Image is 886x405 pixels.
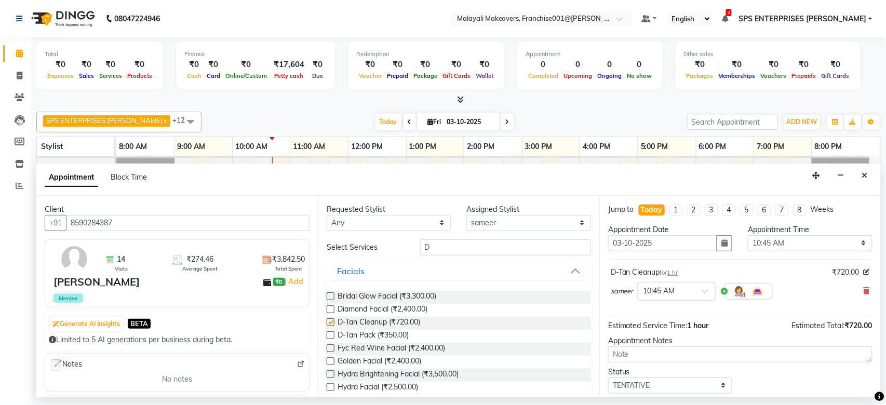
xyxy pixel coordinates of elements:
[233,139,270,154] a: 10:00 AM
[611,286,634,296] span: sameer
[272,72,306,79] span: Petty cash
[411,59,440,71] div: ₹0
[45,50,155,59] div: Total
[624,59,654,71] div: 0
[638,139,671,154] a: 5:00 PM
[223,72,270,79] span: Online/Custom
[608,224,732,235] div: Appointment Date
[792,321,845,330] span: Estimated Total:
[687,204,701,216] li: 2
[857,168,872,184] button: Close
[338,343,445,356] span: Fyc Red Wine Facial (₹2,400.00)
[608,321,688,330] span: Estimated Service Time:
[66,215,310,231] input: Search by Name/Mobile/Email/Code
[356,59,384,71] div: ₹0
[50,317,123,331] button: Generate AI Insights
[789,72,819,79] span: Prepaids
[425,118,444,126] span: Fri
[687,114,778,130] input: Search Appointment
[411,72,440,79] span: Package
[608,235,717,251] input: yyyy-mm-dd
[45,72,76,79] span: Expenses
[331,262,587,280] button: Facials
[684,72,716,79] span: Packages
[53,274,140,290] div: [PERSON_NAME]
[338,356,421,369] span: Golden Facial (₹2,400.00)
[775,204,789,216] li: 7
[184,50,327,59] div: Finance
[114,4,160,33] b: 08047224946
[384,72,411,79] span: Prepaid
[111,172,147,182] span: Block Time
[466,204,590,215] div: Assigned Stylist
[624,72,654,79] span: No show
[407,139,439,154] a: 1:00 PM
[787,118,817,126] span: ADD NEW
[561,72,595,79] span: Upcoming
[310,72,326,79] span: Due
[53,294,83,303] span: Member
[812,139,845,154] a: 8:00 PM
[45,215,66,231] button: +91
[41,163,99,172] span: [PERSON_NAME]
[348,139,385,154] a: 12:00 PM
[49,334,305,345] div: Limited to 5 AI generations per business during beta.
[464,139,497,154] a: 2:00 PM
[716,59,758,71] div: ₹0
[667,269,678,276] span: 1 hr
[758,204,771,216] li: 6
[184,59,204,71] div: ₹0
[162,374,192,385] span: No notes
[733,285,745,298] img: Hairdresser.png
[384,59,411,71] div: ₹0
[41,142,63,151] span: Stylist
[641,205,663,215] div: Today
[758,72,789,79] span: Vouchers
[59,244,89,274] img: avatar
[272,254,305,265] span: ₹3,842.50
[270,59,308,71] div: ₹17,604
[172,116,193,124] span: +12
[116,139,150,154] a: 8:00 AM
[45,59,76,71] div: ₹0
[275,265,302,273] span: Total Spent
[819,59,852,71] div: ₹0
[338,382,418,395] span: Hydra Facial (₹2,500.00)
[125,59,155,71] div: ₹0
[440,59,473,71] div: ₹0
[811,204,834,215] div: Weeks
[182,265,218,273] span: Average Spent
[290,139,328,154] a: 11:00 AM
[356,50,496,59] div: Redemption
[76,59,97,71] div: ₹0
[163,116,167,125] a: x
[327,204,451,215] div: Requested Stylist
[338,317,420,330] span: D-Tan Cleanup (₹720.00)
[356,72,384,79] span: Voucher
[751,285,764,298] img: Interior.png
[580,139,613,154] a: 4:00 PM
[440,72,473,79] span: Gift Cards
[522,139,555,154] a: 3:00 PM
[338,330,409,343] span: D-Tan Pack (₹350.00)
[97,72,125,79] span: Services
[726,9,732,16] span: 2
[688,321,709,330] span: 1 hour
[76,72,97,79] span: Sales
[473,72,496,79] span: Wallet
[337,265,365,277] div: Facials
[864,269,870,275] i: Edit price
[223,59,270,71] div: ₹0
[608,367,732,377] div: Status
[184,72,204,79] span: Cash
[117,254,125,265] span: 14
[845,321,872,330] span: ₹720.00
[660,269,678,276] small: for
[204,59,223,71] div: ₹0
[793,204,807,216] li: 8
[338,369,459,382] span: Hydra Brightening Facial (₹3,500.00)
[716,72,758,79] span: Memberships
[273,278,284,286] span: ₹0
[285,275,305,288] span: |
[174,139,208,154] a: 9:00 AM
